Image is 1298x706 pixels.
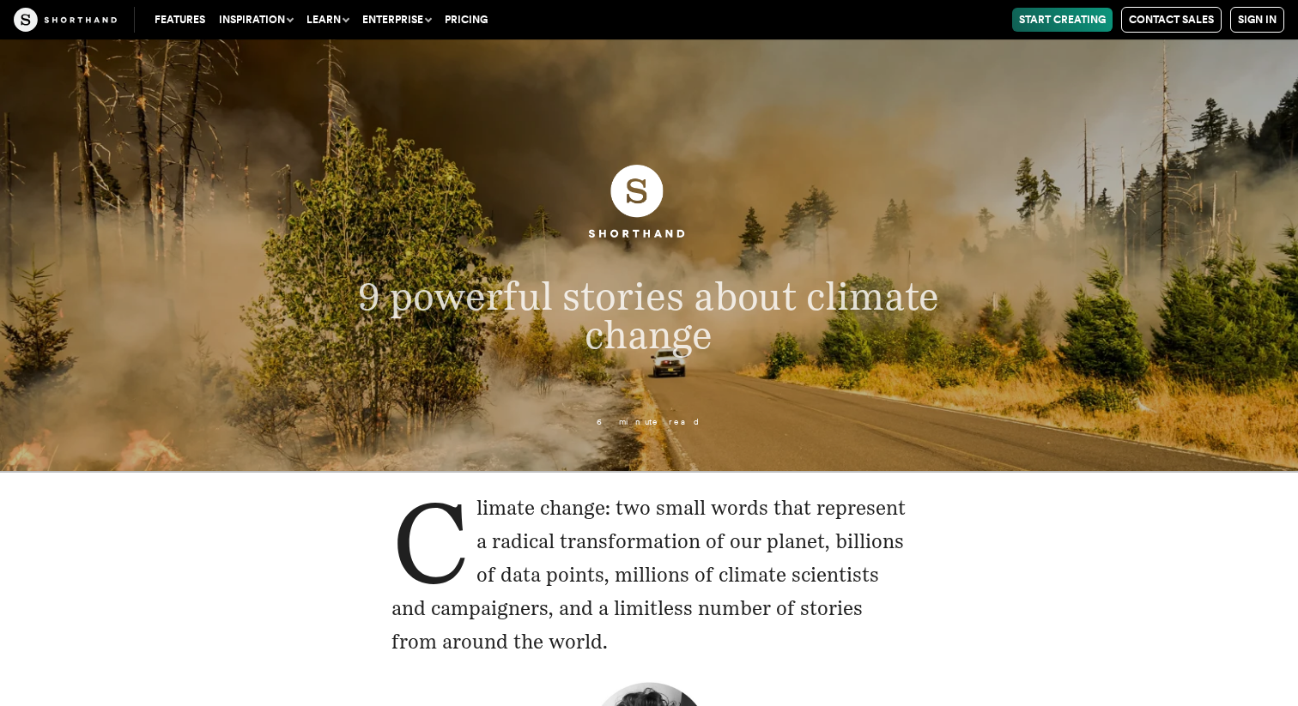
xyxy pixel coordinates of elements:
a: Pricing [438,8,494,32]
button: Learn [300,8,355,32]
span: 9 powerful stories about climate change [359,273,940,358]
a: Contact Sales [1121,7,1222,33]
img: The Craft [14,8,117,32]
a: Features [148,8,212,32]
p: Climate change: two small words that represent a radical transformation of our planet, billions o... [391,492,907,659]
a: Sign in [1230,7,1284,33]
button: Enterprise [355,8,438,32]
a: Start Creating [1012,8,1113,32]
button: Inspiration [212,8,300,32]
p: 6 minute read [308,417,989,426]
